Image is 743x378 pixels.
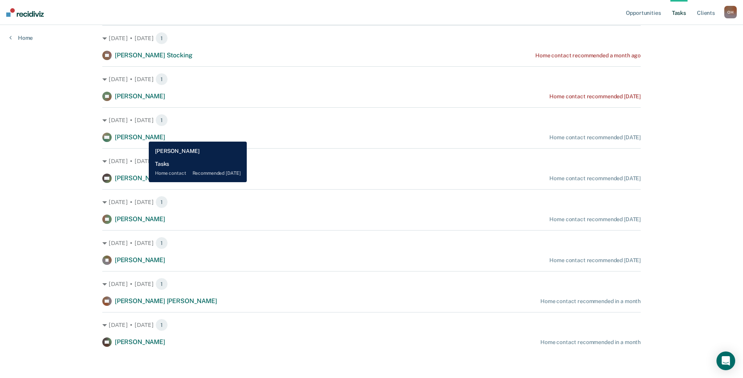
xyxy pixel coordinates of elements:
div: [DATE] • [DATE] 1 [102,32,641,44]
div: Open Intercom Messenger [716,351,735,370]
a: Home [9,34,33,41]
div: O H [724,6,737,18]
div: Home contact recommended [DATE] [549,175,641,182]
div: [DATE] • [DATE] 1 [102,196,641,208]
span: [PERSON_NAME] [115,338,165,346]
span: [PERSON_NAME] [115,92,165,100]
span: 1 [155,114,168,126]
span: [PERSON_NAME] [PERSON_NAME] [115,297,217,305]
div: [DATE] • [DATE] 1 [102,237,641,249]
span: [PERSON_NAME] [115,215,165,223]
span: 1 [155,73,168,85]
div: [DATE] • [DATE] 1 [102,319,641,331]
div: Home contact recommended [DATE] [549,216,641,223]
div: Home contact recommended a month ago [535,52,641,59]
span: [PERSON_NAME] [115,133,165,141]
img: Recidiviz [6,8,44,17]
span: 1 [155,237,168,249]
span: 1 [155,319,168,331]
div: Home contact recommended [DATE] [549,93,641,100]
div: Home contact recommended in a month [540,339,641,346]
div: Home contact recommended [DATE] [549,257,641,264]
button: OH [724,6,737,18]
span: [PERSON_NAME] [115,256,165,264]
span: 1 [155,278,168,290]
div: Home contact recommended in a month [540,298,641,305]
span: 1 [155,155,168,167]
span: [PERSON_NAME] Stocking [115,51,192,59]
span: 1 [155,196,168,208]
div: Home contact recommended [DATE] [549,134,641,141]
div: [DATE] • [DATE] 1 [102,114,641,126]
div: [DATE] • [DATE] 1 [102,155,641,167]
span: [PERSON_NAME] [115,174,165,182]
div: [DATE] • [DATE] 1 [102,73,641,85]
div: [DATE] • [DATE] 1 [102,278,641,290]
span: 1 [155,32,168,44]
